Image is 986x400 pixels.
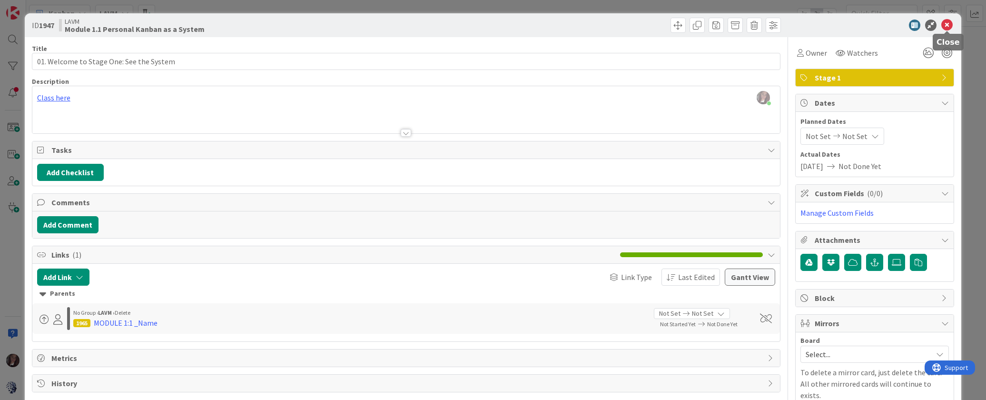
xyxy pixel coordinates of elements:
span: Watchers [847,47,878,59]
span: Link Type [621,271,652,283]
span: Last Edited [678,271,715,283]
button: Add Link [37,269,89,286]
b: 1947 [39,20,54,30]
span: Board [800,337,820,344]
img: WIonnMY7p3XofgUWOABbbE3lo9ZeZucQ.jpg [757,91,770,104]
span: Tasks [51,144,763,156]
a: Class here [37,93,70,102]
span: Not Set [842,130,868,142]
input: type card name here... [32,53,780,70]
span: Attachments [815,234,937,246]
span: Metrics [51,352,763,364]
span: Select... [806,348,927,361]
button: Last Edited [661,269,720,286]
span: Stage 1 [815,72,937,83]
div: 1965 [73,319,90,327]
b: LAVM › [98,309,115,316]
button: Add Checklist [37,164,104,181]
span: Block [815,292,937,304]
span: Owner [806,47,827,59]
span: Custom Fields [815,188,937,199]
span: Delete [115,309,130,316]
span: Not Started Yet [660,320,696,328]
span: Not Set [659,309,680,319]
span: ( 0/0 ) [867,189,883,198]
span: Not Set [692,309,713,319]
span: Not Set [806,130,831,142]
span: ( 1 ) [72,250,81,260]
label: Title [32,44,47,53]
span: Not Done Yet [838,160,881,172]
span: Planned Dates [800,117,949,127]
span: [DATE] [800,160,823,172]
span: Support [20,1,43,13]
span: ID [32,20,54,31]
b: Module 1.1 Personal Kanban as a System [65,25,205,33]
a: Manage Custom Fields [800,208,874,218]
span: Dates [815,97,937,109]
span: LAVM [65,18,205,25]
button: Gantt View [725,269,775,286]
span: History [51,378,763,389]
button: Add Comment [37,216,99,233]
h5: Close [937,38,960,47]
span: Comments [51,197,763,208]
div: MODULE 1:1 _Name [94,317,158,329]
span: Not Done Yet [707,320,738,328]
div: Parents [39,289,773,299]
span: Actual Dates [800,150,949,160]
span: Description [32,77,69,86]
span: Links [51,249,615,260]
span: No Group › [73,309,98,316]
span: Mirrors [815,318,937,329]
